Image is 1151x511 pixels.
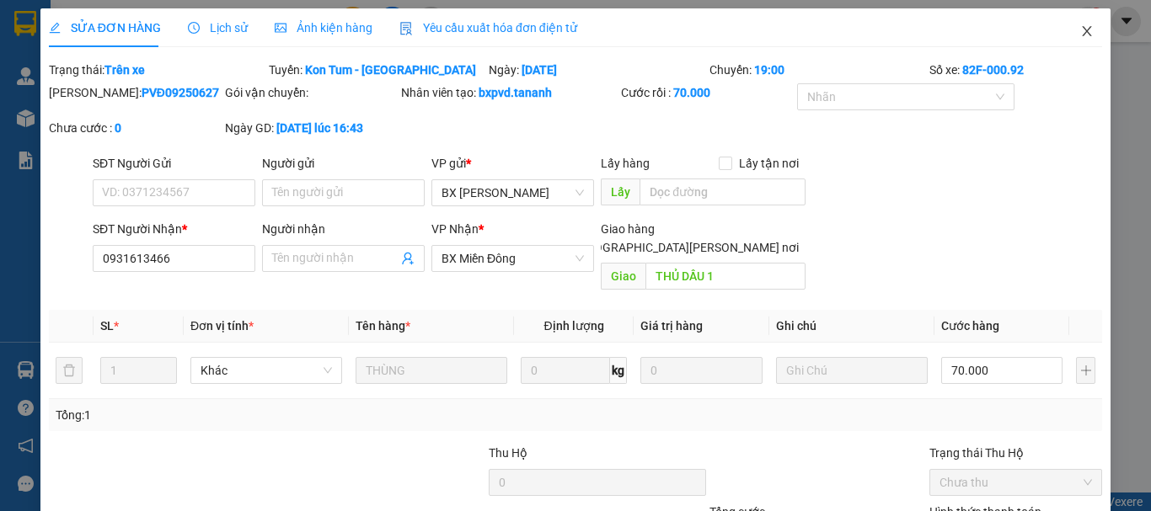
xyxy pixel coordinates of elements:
input: VD: Bàn, Ghế [356,357,507,384]
th: Ghi chú [769,310,934,343]
span: Tên hàng [356,319,410,333]
span: Giao hàng [601,222,655,236]
div: Chưa cước : [49,119,222,137]
span: Chưa thu [940,470,1092,495]
input: Dọc đường [640,178,806,205]
b: 19:00 [754,63,784,77]
div: Nhân viên tạo: [401,83,618,102]
input: Dọc đường [645,263,806,290]
span: Định lượng [543,319,603,333]
div: Người nhận [262,220,425,238]
div: VP gửi [431,154,594,173]
span: Lấy hàng [601,157,650,170]
input: 0 [640,357,762,384]
span: Giá trị hàng [640,319,703,333]
div: [PERSON_NAME]: [49,83,222,102]
span: Lấy tận nơi [732,154,806,173]
img: icon [399,22,413,35]
span: BX Miền Đông [442,246,584,271]
button: delete [56,357,83,384]
span: Khác [201,358,332,383]
b: [DATE] lúc 16:43 [276,121,363,135]
div: SĐT Người Gửi [93,154,255,173]
div: Số xe: [928,61,1104,79]
span: user-add [401,252,415,265]
b: Trên xe [104,63,145,77]
span: picture [275,22,286,34]
span: Yêu cầu xuất hóa đơn điện tử [399,21,577,35]
b: 70.000 [673,86,710,99]
b: bxpvd.tananh [479,86,552,99]
span: Ảnh kiện hàng [275,21,372,35]
span: [GEOGRAPHIC_DATA][PERSON_NAME] nơi [569,238,806,257]
span: VP Nhận [431,222,479,236]
span: Cước hàng [941,319,999,333]
span: Lấy [601,178,640,205]
div: Trạng thái: [47,61,267,79]
span: SỬA ĐƠN HÀNG [49,21,161,35]
span: SL [100,319,114,333]
div: Chuyến: [708,61,928,79]
button: Close [1063,8,1111,56]
div: SĐT Người Nhận [93,220,255,238]
div: Người gửi [262,154,425,173]
div: Gói vận chuyển: [225,83,398,102]
span: Thu Hộ [489,446,527,460]
span: close [1080,24,1094,38]
b: 0 [115,121,121,135]
div: Ngày GD: [225,119,398,137]
b: 82F-000.92 [962,63,1024,77]
input: Ghi Chú [776,357,928,384]
span: BX Phạm Văn Đồng [442,180,584,205]
div: Tuyến: [267,61,487,79]
span: Giao [601,263,645,290]
div: Tổng: 1 [56,406,446,424]
div: Cước rồi : [621,83,794,102]
b: Kon Tum - [GEOGRAPHIC_DATA] [305,63,476,77]
span: Lịch sử [188,21,248,35]
span: kg [610,357,627,384]
span: clock-circle [188,22,200,34]
div: Trạng thái Thu Hộ [929,444,1102,462]
span: Đơn vị tính [190,319,254,333]
b: PVĐ09250627 [142,86,219,99]
button: plus [1076,357,1095,384]
b: [DATE] [522,63,557,77]
div: Ngày: [487,61,707,79]
span: edit [49,22,61,34]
